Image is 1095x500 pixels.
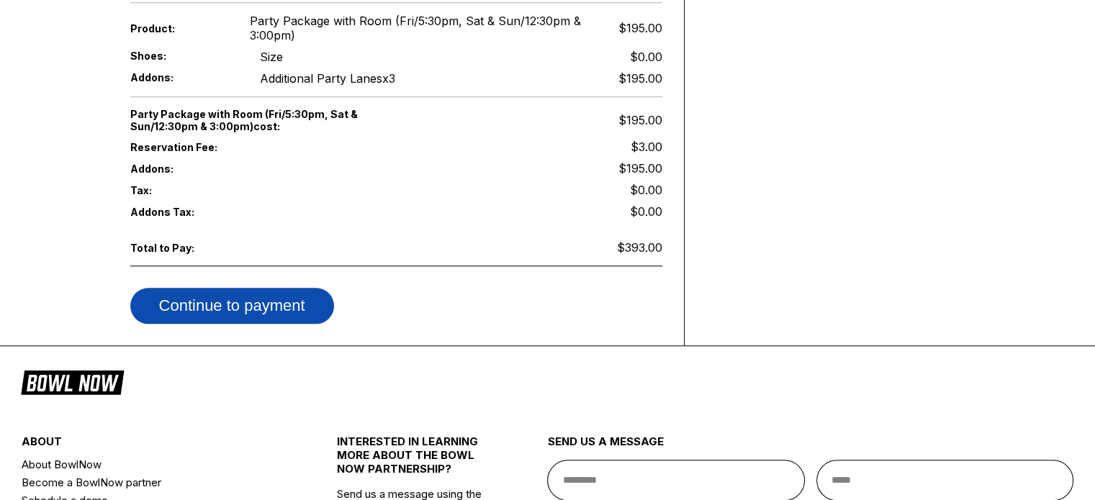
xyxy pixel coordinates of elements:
[130,288,334,324] button: Continue to payment
[22,455,284,473] a: About BowlNow
[630,204,662,219] span: $0.00
[547,435,1073,460] div: send us a message
[130,206,237,218] span: Addons Tax:
[130,22,227,35] span: Product:
[130,50,237,62] span: Shoes:
[130,184,237,196] span: Tax:
[618,161,662,176] span: $195.00
[630,183,662,197] span: $0.00
[130,71,237,83] span: Addons:
[130,163,237,175] span: Addons:
[618,71,662,86] div: $195.00
[130,141,397,153] span: Reservation Fee:
[337,435,495,487] div: INTERESTED IN LEARNING MORE ABOUT THE BOWL NOW PARTNERSHIP?
[250,14,594,42] span: Party Package with Room (Fri/5:30pm, Sat & Sun/12:30pm & 3:00pm)
[260,50,283,64] div: Size
[130,108,397,132] span: Party Package with Room (Fri/5:30pm, Sat & Sun/12:30pm & 3:00pm) cost:
[630,50,662,64] div: $0.00
[617,240,662,255] span: $393.00
[260,71,395,86] div: Additional Party Lanes x 3
[631,140,662,154] span: $3.00
[22,473,284,491] a: Become a BowlNow partner
[618,21,662,35] span: $195.00
[618,113,662,127] span: $195.00
[130,242,237,254] span: Total to Pay:
[22,435,284,455] div: about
